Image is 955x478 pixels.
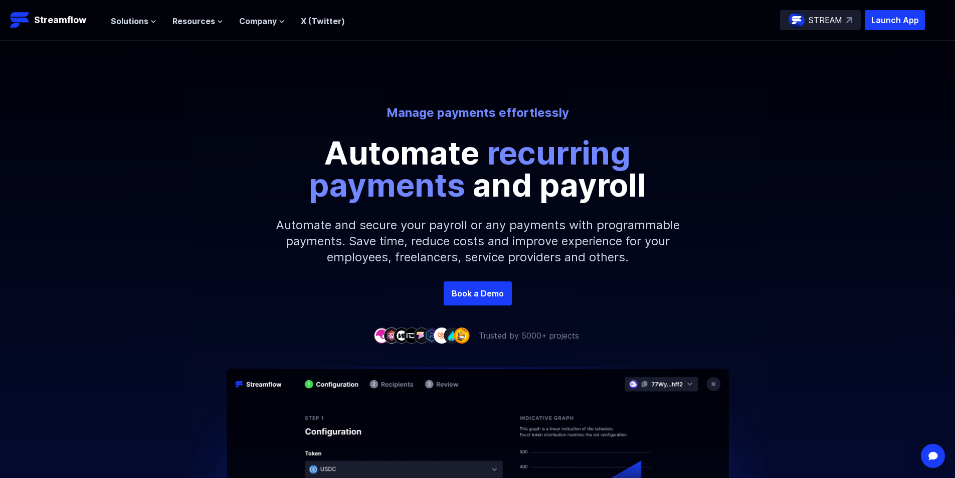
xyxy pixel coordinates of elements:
span: Solutions [111,15,148,27]
a: X (Twitter) [301,16,345,26]
button: Launch App [865,10,925,30]
img: company-7 [434,328,450,343]
img: company-3 [394,328,410,343]
p: Automate and payroll [252,137,703,201]
a: Streamflow [10,10,101,30]
img: streamflow-logo-circle.png [789,12,805,28]
p: Streamflow [34,13,86,27]
button: Company [239,15,285,27]
img: company-6 [424,328,440,343]
div: Open Intercom Messenger [921,444,945,468]
span: Resources [172,15,215,27]
p: Automate and secure your payroll or any payments with programmable payments. Save time, reduce co... [262,201,693,281]
button: Solutions [111,15,156,27]
p: STREAM [809,14,842,26]
img: company-8 [444,328,460,343]
span: recurring payments [309,133,631,204]
p: Manage payments effortlessly [200,105,755,121]
img: company-2 [384,328,400,343]
img: company-5 [414,328,430,343]
img: top-right-arrow.svg [846,17,852,23]
p: Trusted by 5000+ projects [479,330,579,342]
img: company-1 [373,328,390,343]
img: company-9 [454,328,470,343]
span: Company [239,15,277,27]
a: Book a Demo [444,281,512,305]
button: Resources [172,15,223,27]
img: company-4 [404,328,420,343]
img: Streamflow Logo [10,10,30,30]
a: STREAM [780,10,861,30]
